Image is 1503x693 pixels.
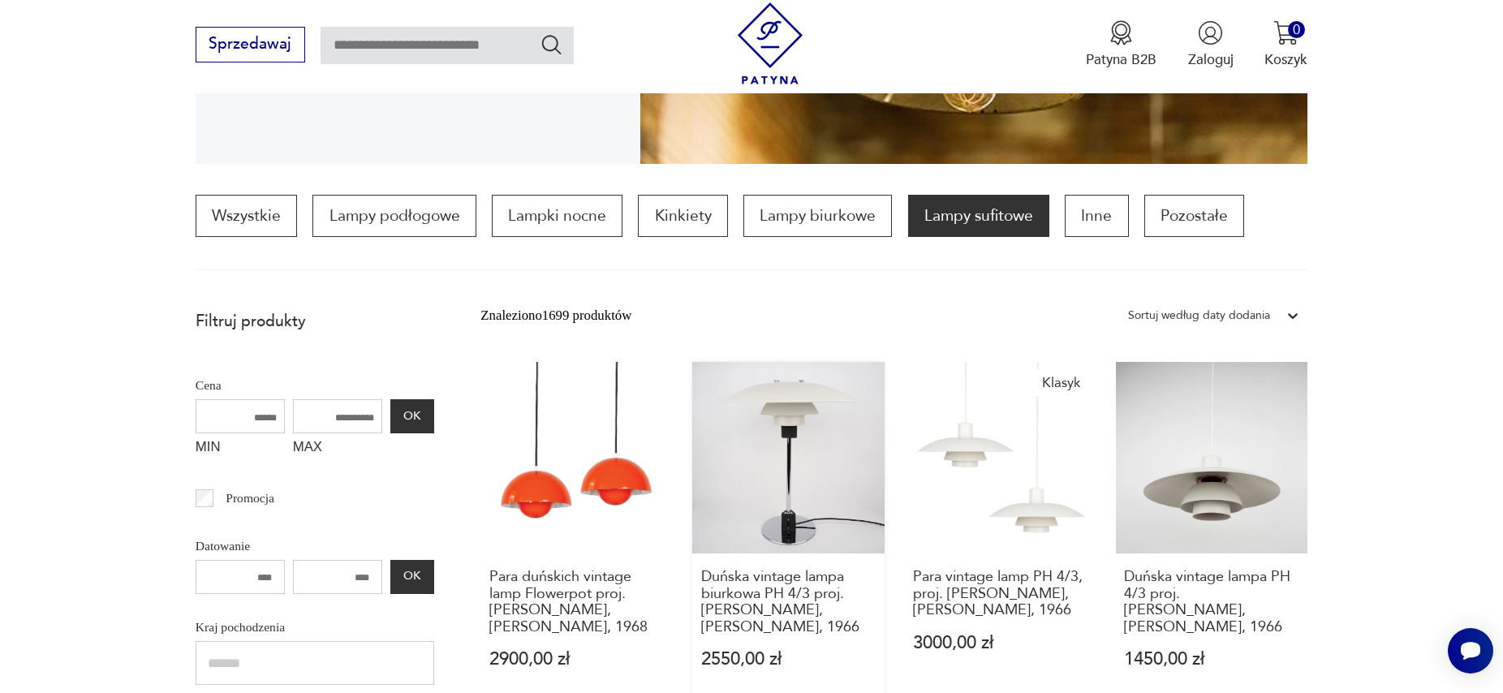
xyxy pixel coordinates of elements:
[1124,651,1298,668] p: 1450,00 zł
[701,569,876,635] h3: Duńska vintage lampa biurkowa PH 4/3 proj. [PERSON_NAME], [PERSON_NAME], 1966
[1086,50,1156,69] p: Patyna B2B
[540,32,563,56] button: Szukaj
[196,195,297,237] a: Wszystkie
[908,195,1049,237] a: Lampy sufitowe
[196,433,285,464] label: MIN
[1188,20,1234,69] button: Zaloguj
[730,2,812,84] img: Patyna - sklep z meblami i dekoracjami vintage
[701,651,876,668] p: 2550,00 zł
[1448,628,1493,674] iframe: Smartsupp widget button
[913,635,1087,652] p: 3000,00 zł
[1086,20,1156,69] button: Patyna B2B
[480,305,631,326] div: Znaleziono 1699 produktów
[1273,20,1298,45] img: Ikona koszyka
[1288,21,1305,38] div: 0
[1128,305,1270,326] div: Sortuj według daty dodania
[390,399,434,433] button: OK
[1264,50,1307,69] p: Koszyk
[1124,569,1298,635] h3: Duńska vintage lampa PH 4/3 proj. [PERSON_NAME], [PERSON_NAME], 1966
[196,311,434,332] p: Filtruj produkty
[293,433,382,464] label: MAX
[390,560,434,594] button: OK
[489,569,664,635] h3: Para duńskich vintage lamp Flowerpot proj. [PERSON_NAME], [PERSON_NAME], 1968
[1188,50,1234,69] p: Zaloguj
[489,651,664,668] p: 2900,00 zł
[312,195,476,237] a: Lampy podłogowe
[226,488,274,509] p: Promocja
[913,569,1087,618] h3: Para vintage lamp PH 4/3, proj. [PERSON_NAME], [PERSON_NAME], 1966
[1144,195,1244,237] a: Pozostałe
[1065,195,1128,237] a: Inne
[638,195,727,237] a: Kinkiety
[196,536,434,557] p: Datowanie
[1086,20,1156,69] a: Ikona medaluPatyna B2B
[196,39,305,52] a: Sprzedawaj
[196,27,305,62] button: Sprzedawaj
[1264,20,1307,69] button: 0Koszyk
[1198,20,1223,45] img: Ikonka użytkownika
[1109,20,1134,45] img: Ikona medalu
[743,195,892,237] a: Lampy biurkowe
[492,195,622,237] a: Lampki nocne
[196,375,434,396] p: Cena
[196,617,434,638] p: Kraj pochodzenia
